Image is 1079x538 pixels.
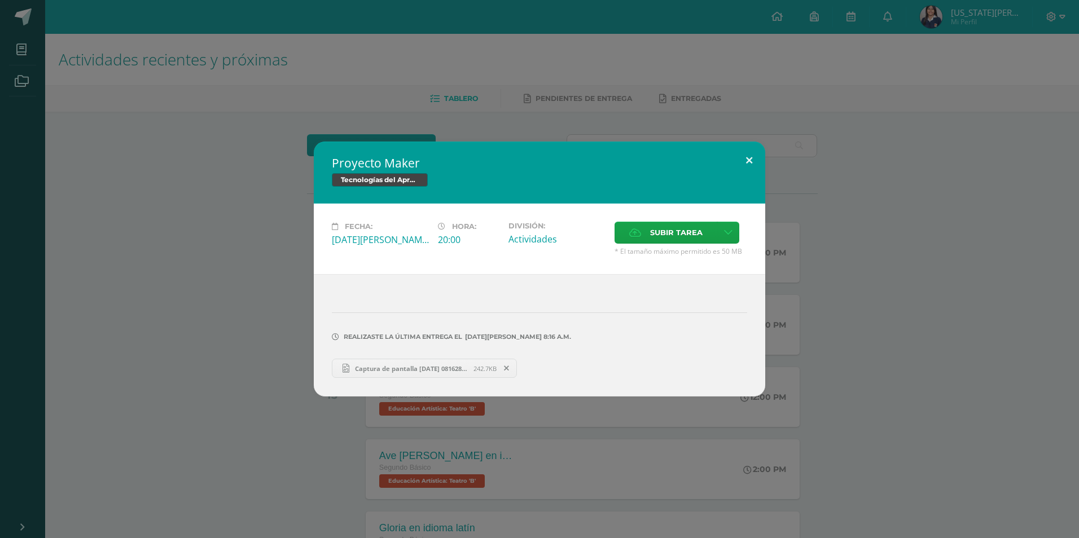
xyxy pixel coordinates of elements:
div: Actividades [508,233,606,245]
button: Close (Esc) [733,142,765,180]
a: Captura de pantalla [DATE] 081628.png 242.7KB [332,359,517,378]
h2: Proyecto Maker [332,155,747,171]
span: Tecnologías del Aprendizaje y la Comunicación [332,173,428,187]
span: Realizaste la última entrega el [344,333,462,341]
span: Fecha: [345,222,372,231]
span: Subir tarea [650,222,703,243]
span: Captura de pantalla [DATE] 081628.png [349,364,473,373]
span: 242.7KB [473,364,497,373]
span: Hora: [452,222,476,231]
span: Remover entrega [497,362,516,374]
div: 20:00 [438,233,499,246]
label: División: [508,222,606,230]
div: [DATE][PERSON_NAME] [332,233,429,246]
span: * El tamaño máximo permitido es 50 MB [615,246,747,256]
